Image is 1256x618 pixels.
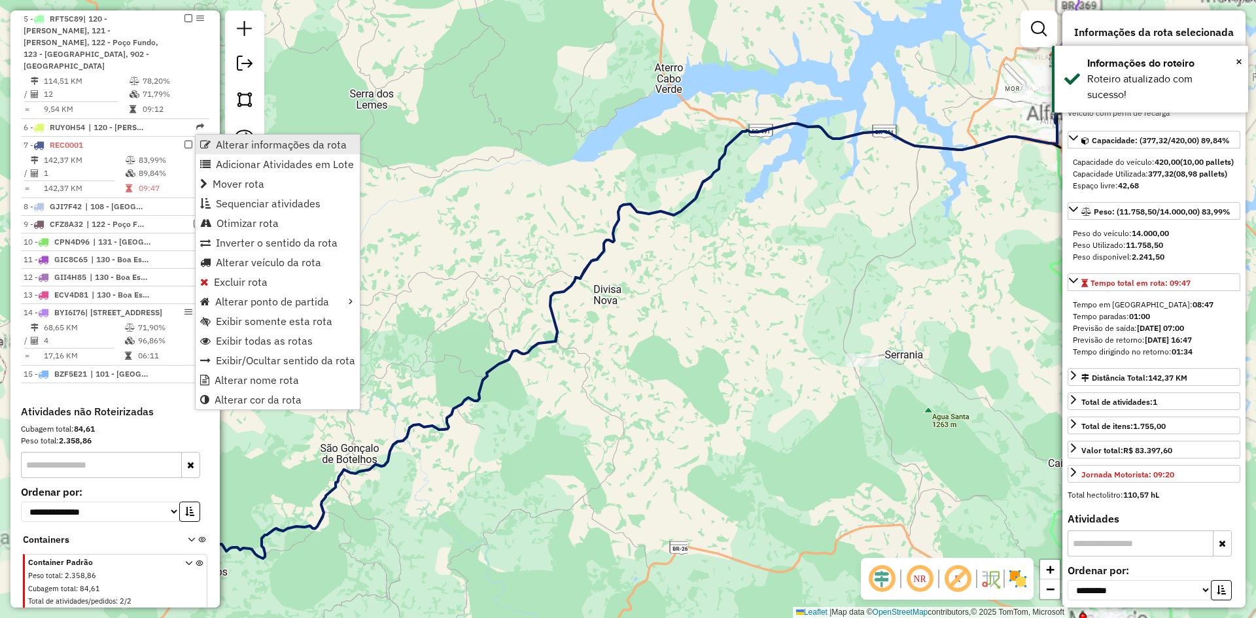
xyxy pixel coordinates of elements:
div: Jornada Motorista: 09:20 [1081,469,1174,481]
span: 2.358,86 [65,571,96,580]
button: Ordem crescente [1211,580,1232,600]
span: 108 - Jardim Alvorada [85,201,145,213]
div: Previsão de saída: [1073,322,1235,334]
img: Fluxo de ruas [980,568,1001,589]
li: Excluir rota [196,272,360,292]
strong: 1 [1153,397,1157,407]
div: Previsão de retorno: [1073,334,1235,346]
td: 09:47 [138,182,197,195]
div: Peso Utilizado: [1073,239,1235,251]
td: = [24,182,30,195]
span: Peso do veículo: [1073,228,1169,238]
td: 71,79% [142,88,204,101]
span: BZF5E21 [54,369,87,379]
span: 130 - Boa Esperança [92,289,152,301]
span: 7 - [24,140,83,150]
div: Map data © contributors,© 2025 TomTom, Microsoft [793,607,1068,618]
strong: 2.241,50 [1132,252,1164,262]
button: Ordem crescente [179,502,200,522]
span: Container Padrão [28,557,169,568]
h4: Informações da rota selecionada [1068,26,1240,39]
i: Total de Atividades [31,90,39,98]
span: Alterar veículo da rota [216,257,321,267]
div: Total de itens: [1081,421,1166,432]
div: Tempo dirigindo no retorno: [1073,346,1235,358]
td: / [24,334,30,347]
span: 101 - Jardim São Lucas / Aeroporto / Trevo, 107 - Santa Edwiges, 108 - Jardim Alvorada, 131 - Cam... [90,368,150,380]
i: Distância Total [31,156,39,164]
a: Exportar sessão [232,50,258,80]
div: Tempo em [GEOGRAPHIC_DATA]: [1073,299,1235,311]
strong: 08:47 [1193,300,1213,309]
div: Informações do roteiro [1087,56,1238,71]
span: 10 - [24,237,90,247]
li: Inverter o sentido da rota [196,233,360,252]
td: 142,37 KM [43,154,125,167]
td: / [24,88,30,101]
span: | [STREET_ADDRESS] [85,307,162,317]
span: Sequenciar atividades [216,198,321,209]
a: Leaflet [796,608,828,617]
td: = [24,349,30,362]
img: Selecionar atividades - polígono [235,90,254,109]
div: Capacidade: (377,32/420,00) 89,84% [1068,151,1240,197]
td: 12 [43,88,129,101]
span: Total de atividades/pedidos [28,596,116,606]
li: Alterar informações da rota [196,135,360,154]
div: Peso disponível: [1073,251,1235,263]
i: Tempo total em rota [125,352,131,360]
span: Peso total [28,571,61,580]
div: Total hectolitro: [1068,489,1240,501]
span: Otimizar rota [217,218,279,228]
i: % de utilização do peso [126,156,135,164]
li: Alterar ponto de partida [196,292,360,311]
label: Ordenar por: [21,484,209,500]
strong: 1.755,00 [1133,421,1166,431]
span: Ocultar deslocamento [866,563,898,594]
a: Nova sessão e pesquisa [232,16,258,45]
strong: [DATE] 07:00 [1137,323,1184,333]
a: Capacidade: (377,32/420,00) 89,84% [1068,131,1240,148]
span: × [1236,54,1242,69]
span: Containers [23,533,171,547]
em: Opções [196,14,204,22]
span: Inverter o sentido da rota [216,237,338,248]
li: Otimizar rota [196,213,360,233]
span: 142,37 KM [1148,373,1187,383]
td: 71,90% [137,321,203,334]
em: Rota exportada [196,123,204,131]
div: Capacidade do veículo: [1073,156,1235,168]
li: Mover rota [196,174,360,194]
strong: 420,00 [1155,157,1180,167]
a: Valor total:R$ 83.397,60 [1068,441,1240,458]
li: Adicionar Atividades em Lote [196,154,360,174]
h4: Atividades [1068,513,1240,525]
span: : [61,571,63,580]
div: Tempo paradas: [1073,311,1235,322]
div: Peso: (11.758,50/14.000,00) 83,99% [1068,222,1240,268]
td: 68,65 KM [43,321,124,334]
span: 14 - [24,307,162,317]
div: Veículo com perfil de recarga [1068,107,1240,119]
div: Capacidade Utilizada: [1073,168,1235,180]
span: RFT5C89 [50,14,83,24]
td: 89,84% [138,167,197,180]
span: 6 - [24,122,85,132]
strong: (10,00 pallets) [1180,157,1234,167]
span: | 120 - [PERSON_NAME], 121 - [PERSON_NAME], 122 - Poço Fundo, 123 - [GEOGRAPHIC_DATA], 902 - [GEO... [24,14,158,71]
span: 122 - Poço Fundo [86,218,147,230]
span: Excluir rota [214,277,268,287]
li: Sequenciar atividades [196,194,360,213]
i: Tempo total em rota [130,105,136,113]
em: Visualizar rota [194,220,201,228]
span: Alterar nome rota [215,375,299,385]
a: Exibir filtros [1026,16,1052,42]
i: % de utilização da cubagem [125,337,135,345]
div: Valor total: [1081,445,1172,456]
li: Exibir todas as rotas [196,331,360,351]
span: Exibir/Ocultar sentido da rota [216,355,355,366]
span: Mover rota [213,179,264,189]
span: BYI6I76 [54,307,85,317]
span: Alterar informações da rota [216,139,347,150]
span: Ocultar NR [904,563,935,594]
